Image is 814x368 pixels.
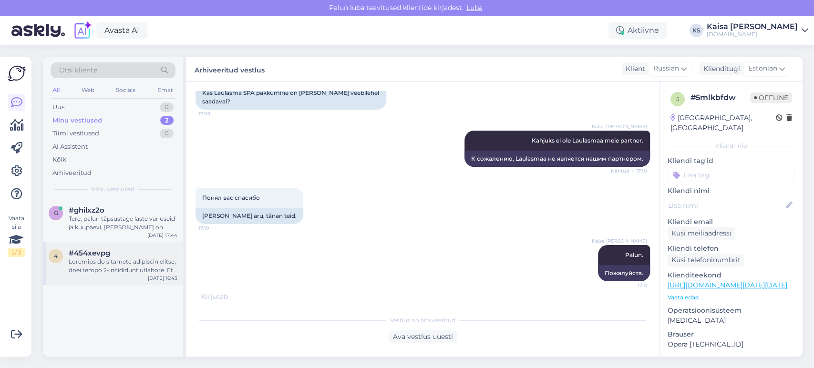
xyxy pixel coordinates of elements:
[196,208,303,224] div: [PERSON_NAME] aru, tänan teid.
[69,206,104,215] span: #ghilxz2o
[592,123,647,130] span: Kaisa [PERSON_NAME]
[625,251,643,258] span: Palun.
[196,292,650,302] div: Kirjutab
[80,84,96,96] div: Web
[195,62,265,75] label: Arhiveeritud vestlus
[676,95,680,102] span: 5
[707,23,798,31] div: Kaisa [PERSON_NAME]
[690,24,703,37] div: KS
[668,306,795,316] p: Operatsioonisüsteem
[202,194,260,201] span: Понял вас спасибо
[653,63,679,74] span: Russian
[147,232,177,239] div: [DATE] 17:44
[668,186,795,196] p: Kliendi nimi
[668,254,744,266] div: Küsi telefoninumbrit
[198,110,234,117] span: 17:09
[8,64,26,82] img: Askly Logo
[52,129,99,138] div: Tiimi vestlused
[8,214,25,257] div: Vaata siia
[622,64,645,74] div: Klient
[668,281,787,289] a: [URL][DOMAIN_NAME][DATE][DATE]
[668,329,795,339] p: Brauser
[464,151,650,167] div: К сожалению, Laulasmaa не является нашим партнером.
[59,65,97,75] span: Otsi kliente
[668,316,795,326] p: [MEDICAL_DATA]
[668,244,795,254] p: Kliendi telefon
[160,116,174,125] div: 2
[670,113,776,133] div: [GEOGRAPHIC_DATA], [GEOGRAPHIC_DATA]
[54,209,58,216] span: g
[231,292,232,301] span: .
[668,227,735,240] div: Küsi meiliaadressi
[228,292,229,301] span: .
[592,237,647,245] span: Kaisa [PERSON_NAME]
[160,129,174,138] div: 0
[52,102,64,112] div: Uus
[668,168,795,182] input: Lisa tag
[69,249,110,257] span: #454xevpg
[611,282,647,289] span: 17:11
[54,252,58,259] span: 4
[390,316,455,325] span: Vestlus on arhiveeritud
[52,155,66,164] div: Kõik
[160,102,174,112] div: 0
[229,292,231,301] span: .
[51,84,62,96] div: All
[668,200,784,211] input: Lisa nimi
[532,137,643,144] span: Kahjuks ei ole Laulasmaa meie partner.
[748,63,777,74] span: Estonian
[707,31,798,38] div: [DOMAIN_NAME]
[196,85,386,110] div: Kas Laulasma SPA pakkumine on [PERSON_NAME] veebilehel saadaval?
[52,142,88,152] div: AI Assistent
[598,265,650,281] div: Пожалуйста.
[608,22,667,39] div: Aktiivne
[750,92,792,103] span: Offline
[668,142,795,150] div: Kliendi info
[155,84,175,96] div: Email
[72,20,93,41] img: explore-ai
[668,293,795,302] p: Vaata edasi ...
[92,185,134,194] span: Minu vestlused
[69,257,177,275] div: Loremips do sitametc adipiscin elitse, doei tempo 2-incididunt utlabore. Etd Magn aliq enimadmi v...
[198,225,234,232] span: 17:10
[690,92,750,103] div: # 5mlkbfdw
[668,339,795,349] p: Opera [TECHNICAL_ID]
[668,156,795,166] p: Kliendi tag'id
[668,217,795,227] p: Kliendi email
[389,330,457,343] div: Ava vestlus uuesti
[8,248,25,257] div: 2 / 3
[96,22,147,39] a: Avasta AI
[668,270,795,280] p: Klienditeekond
[707,23,808,38] a: Kaisa [PERSON_NAME][DOMAIN_NAME]
[611,167,647,174] span: Nähtud ✓ 17:10
[148,275,177,282] div: [DATE] 16:43
[114,84,137,96] div: Socials
[700,64,740,74] div: Klienditugi
[52,168,92,178] div: Arhiveeritud
[464,3,485,12] span: Luba
[52,116,102,125] div: Minu vestlused
[69,215,177,232] div: Tere, palun täpsustage laste vanuseid ja kuupäevi, [PERSON_NAME] on soov puhkama minna. Kas on [P...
